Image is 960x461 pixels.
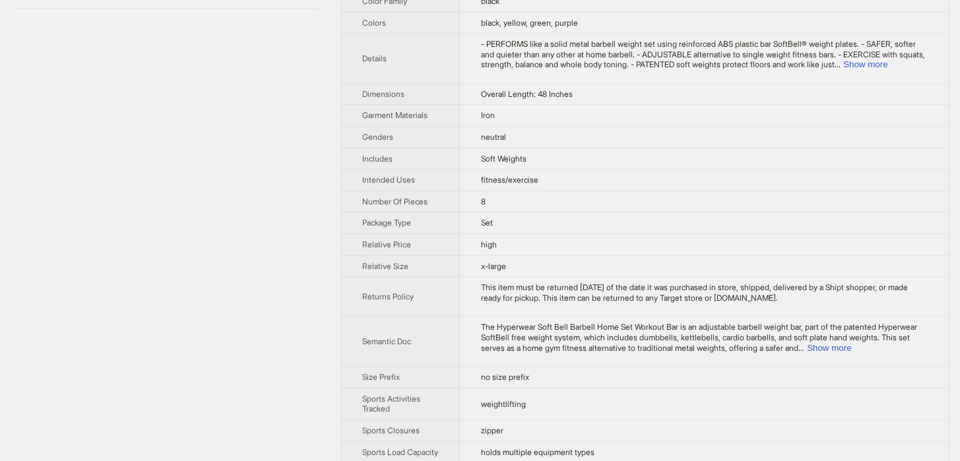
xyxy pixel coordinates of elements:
[362,175,415,185] span: Intended Uses
[362,197,428,206] span: Number Of Pieces
[481,197,486,206] span: 8
[362,218,411,228] span: Package Type
[362,89,404,99] span: Dimensions
[481,132,506,142] span: neutral
[362,110,428,120] span: Garment Materials
[481,399,526,409] span: weightlifting
[481,239,497,249] span: high
[481,175,538,185] span: fitness/exercise
[362,447,438,457] span: Sports Load Capacity
[362,239,411,249] span: Relative Price
[481,89,573,99] span: Overall Length: 48 Inches
[362,18,386,28] span: Colors
[481,372,529,382] span: no size prefix
[362,261,408,271] span: Relative Size
[835,59,841,69] span: ...
[362,292,414,301] span: Returns Policy
[481,18,578,28] span: black, yellow, green, purple
[481,154,527,164] span: Soft Weights
[362,336,411,346] span: Semantic Doc
[843,59,887,69] button: Expand
[362,372,400,382] span: Size Prefix
[481,218,493,228] span: Set
[481,447,594,457] span: holds multiple equipment types
[481,39,928,70] div: - PERFORMS like a solid metal barbell weight set using reinforced ABS plastic bar SoftBell® weigh...
[481,39,925,69] span: - PERFORMS like a solid metal barbell weight set using reinforced ABS plastic bar SoftBell® weigh...
[807,343,851,353] button: Expand
[481,425,503,435] span: zipper
[362,132,393,142] span: Genders
[481,261,506,271] span: x-large
[362,154,393,164] span: Includes
[481,282,928,303] div: This item must be returned within 90 days of the date it was purchased in store, shipped, deliver...
[362,53,387,63] span: Details
[362,425,420,435] span: Sports Closures
[481,322,917,352] span: The Hyperwear Soft Bell Barbell Home Set Workout Bar is an adjustable barbell weight bar, part of...
[481,110,495,120] span: Iron
[362,394,420,414] span: Sports Activities Tracked
[481,322,928,353] div: The Hyperwear Soft Bell Barbell Home Set Workout Bar is an adjustable barbell weight bar, part of...
[798,343,804,353] span: ...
